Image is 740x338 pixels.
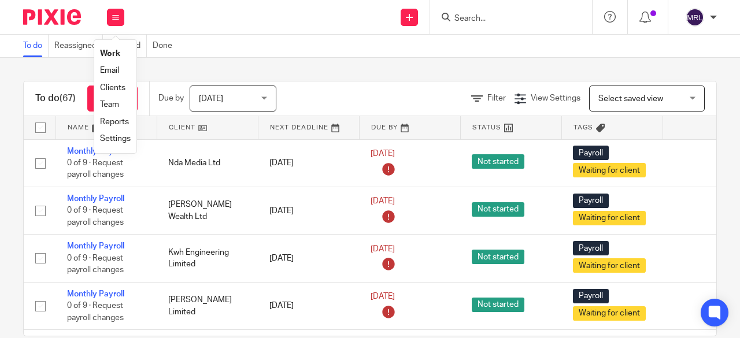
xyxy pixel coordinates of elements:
span: Payroll [573,289,609,303]
span: Filter [487,94,506,102]
span: Not started [472,250,524,264]
td: [PERSON_NAME] Wealth Ltd [157,187,258,234]
span: [DATE] [371,150,395,158]
td: [DATE] [258,139,359,187]
a: Snoozed [109,35,147,57]
span: [DATE] [371,293,395,301]
span: Payroll [573,146,609,160]
h1: To do [35,92,76,105]
span: Select saved view [598,95,663,103]
a: Clients [100,84,125,92]
td: [DATE] [258,187,359,234]
img: svg%3E [686,8,704,27]
span: Not started [472,202,524,217]
a: Team [100,101,119,109]
td: Kwh Engineering Limited [157,235,258,282]
a: Monthly Payroll [67,195,124,203]
a: Settings [100,135,131,143]
a: + Add task [87,86,138,112]
span: 0 of 9 · Request payroll changes [67,159,124,179]
td: [PERSON_NAME] Limited [157,282,258,329]
td: [DATE] [258,282,359,329]
span: Waiting for client [573,211,646,225]
span: Waiting for client [573,163,646,177]
span: [DATE] [371,245,395,253]
a: Monthly Payroll [67,290,124,298]
td: Nda Media Ltd [157,139,258,187]
span: Not started [472,154,524,169]
a: Monthly Payroll [67,242,124,250]
a: Work [100,50,120,58]
span: Waiting for client [573,258,646,273]
span: 0 of 9 · Request payroll changes [67,207,124,227]
a: Done [153,35,178,57]
span: [DATE] [371,198,395,206]
span: Waiting for client [573,306,646,321]
span: 0 of 9 · Request payroll changes [67,302,124,322]
span: View Settings [531,94,580,102]
span: Not started [472,298,524,312]
span: Payroll [573,194,609,208]
a: Monthly Payroll [67,147,124,155]
a: Reassigned [54,35,103,57]
input: Search [453,14,557,24]
a: Email [100,66,119,75]
span: 0 of 9 · Request payroll changes [67,254,124,274]
img: Pixie [23,9,81,25]
p: Due by [158,92,184,104]
span: [DATE] [199,95,223,103]
a: Reports [100,118,129,126]
span: (67) [60,94,76,103]
span: Payroll [573,241,609,255]
span: Tags [573,124,593,131]
td: [DATE] [258,235,359,282]
a: To do [23,35,49,57]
